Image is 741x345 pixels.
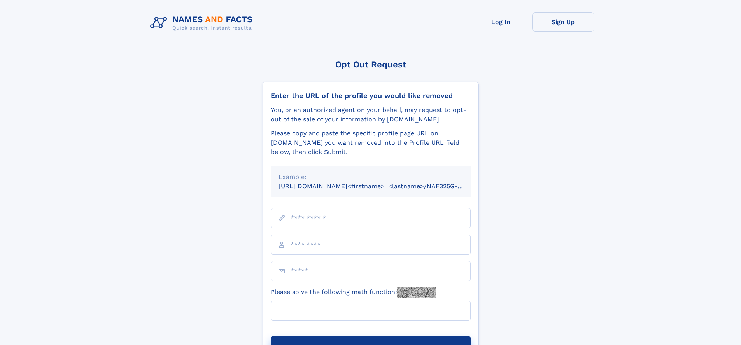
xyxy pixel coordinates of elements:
[470,12,532,32] a: Log In
[279,182,485,190] small: [URL][DOMAIN_NAME]<firstname>_<lastname>/NAF325G-xxxxxxxx
[271,91,471,100] div: Enter the URL of the profile you would like removed
[532,12,594,32] a: Sign Up
[279,172,463,182] div: Example:
[271,105,471,124] div: You, or an authorized agent on your behalf, may request to opt-out of the sale of your informatio...
[147,12,259,33] img: Logo Names and Facts
[271,287,436,298] label: Please solve the following math function:
[271,129,471,157] div: Please copy and paste the specific profile page URL on [DOMAIN_NAME] you want removed into the Pr...
[263,60,479,69] div: Opt Out Request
